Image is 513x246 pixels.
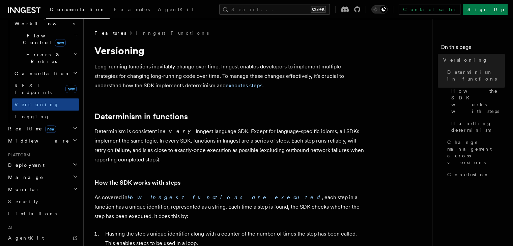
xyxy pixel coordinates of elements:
span: Platform [5,152,30,158]
span: Realtime [5,125,56,132]
button: Manage [5,171,79,183]
button: Steps & Workflows [12,11,79,30]
span: new [65,85,77,93]
button: Monitor [5,183,79,195]
button: Toggle dark mode [371,5,388,13]
span: Security [8,199,38,204]
span: Versioning [443,57,488,63]
h1: Versioning [94,44,364,57]
a: How Inngest functions are executed [127,194,322,201]
button: Cancellation [12,67,79,80]
a: AgentKit [5,232,79,244]
span: Limitations [8,211,57,216]
a: Conclusion [445,168,505,181]
p: Long-running functions inevitably change over time. Inngest enables developers to implement multi... [94,62,364,90]
a: AgentKit [154,2,198,18]
span: Examples [114,7,150,12]
a: Documentation [46,2,110,19]
a: Versioning [12,98,79,111]
span: AgentKit [158,7,194,12]
span: Deployment [5,162,45,168]
span: new [55,39,66,47]
span: Logging [15,114,50,119]
button: Middleware [5,135,79,147]
span: How the SDK works with steps [451,88,505,115]
span: Documentation [50,7,106,12]
span: Determinism in functions [447,69,505,82]
button: Realtimenew [5,123,79,135]
a: Logging [12,111,79,123]
span: Cancellation [12,70,70,77]
a: Contact sales [399,4,460,15]
a: executes steps [226,82,262,89]
button: Flow Controlnew [12,30,79,49]
a: Limitations [5,208,79,220]
a: Handling determinism [449,117,505,136]
kbd: Ctrl+K [311,6,326,13]
a: Inngest Functions [136,30,209,36]
p: Determinism is consistent in Inngest language SDK. Except for language-specific idioms, all SDKs ... [94,127,364,164]
h4: On this page [440,43,505,54]
span: Middleware [5,137,69,144]
a: Determinism in functions [445,66,505,85]
a: Security [5,195,79,208]
span: Monitor [5,186,40,193]
a: REST Endpointsnew [12,80,79,98]
span: Flow Control [12,32,74,46]
span: Features [94,30,126,36]
p: As covered in , each step in a function has a unique identifier, represented as a string. Each ti... [94,193,364,221]
span: Steps & Workflows [12,13,75,27]
span: AgentKit [8,235,44,241]
span: Versioning [15,102,59,107]
span: new [45,125,56,133]
button: Errors & Retries [12,49,79,67]
em: every [163,128,196,134]
span: AI [5,225,12,230]
span: Change management across versions [447,139,505,166]
a: Examples [110,2,154,18]
a: Change management across versions [445,136,505,168]
a: Sign Up [463,4,508,15]
span: Conclusion [447,171,489,178]
a: How the SDK works with steps [449,85,505,117]
span: Manage [5,174,44,181]
a: Versioning [440,54,505,66]
button: Search...Ctrl+K [219,4,330,15]
button: Deployment [5,159,79,171]
a: Determinism in functions [94,112,188,121]
span: Errors & Retries [12,51,73,65]
a: How the SDK works with steps [94,178,180,187]
span: REST Endpoints [15,83,52,95]
span: Handling determinism [451,120,505,133]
